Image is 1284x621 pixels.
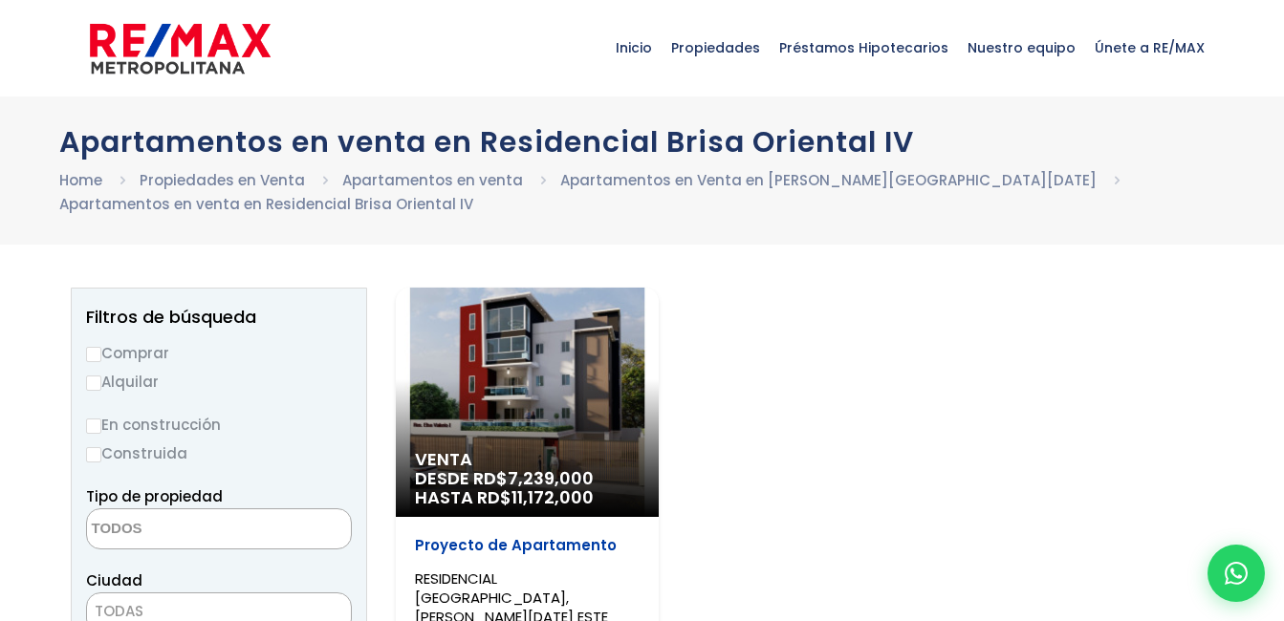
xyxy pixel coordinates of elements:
[86,418,101,434] input: En construcción
[86,370,352,394] label: Alquilar
[560,170,1097,190] a: Apartamentos en Venta en [PERSON_NAME][GEOGRAPHIC_DATA][DATE]
[86,447,101,462] input: Construida
[415,469,640,507] span: DESDE RD$
[1085,19,1214,76] span: Únete a RE/MAX
[86,347,101,362] input: Comprar
[59,125,1226,159] h1: Apartamentos en venta en Residencial Brisa Oriental IV
[86,570,142,590] span: Ciudad
[606,19,662,76] span: Inicio
[508,466,594,490] span: 7,239,000
[95,601,143,621] span: TODAS
[86,375,101,391] input: Alquilar
[59,170,102,190] a: Home
[140,170,305,190] a: Propiedades en Venta
[415,450,640,469] span: Venta
[415,488,640,507] span: HASTA RD$
[86,308,352,327] h2: Filtros de búsqueda
[770,19,958,76] span: Préstamos Hipotecarios
[86,341,352,365] label: Comprar
[958,19,1085,76] span: Nuestro equipo
[86,486,223,506] span: Tipo de propiedad
[87,509,272,550] textarea: Search
[662,19,770,76] span: Propiedades
[511,485,594,509] span: 11,172,000
[59,192,473,216] li: Apartamentos en venta en Residencial Brisa Oriental IV
[86,441,352,465] label: Construida
[86,413,352,437] label: En construcción
[90,20,271,77] img: remax-metropolitana-logo
[415,536,640,555] p: Proyecto de Apartamento
[342,170,523,190] a: Apartamentos en venta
